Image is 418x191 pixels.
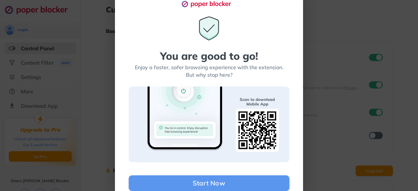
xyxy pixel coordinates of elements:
[129,87,289,162] img: Scan to download banner
[186,71,233,79] div: But why stop here?
[135,64,283,71] div: Enjoy a faster, safer browsing experience with the extension.
[129,175,289,191] button: Start Now
[181,0,237,8] img: logo
[160,51,258,61] div: You are good to go!
[196,15,222,41] img: You are good to go icon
